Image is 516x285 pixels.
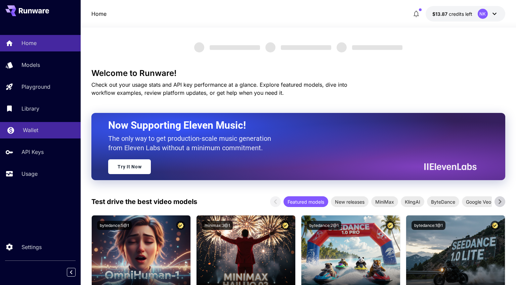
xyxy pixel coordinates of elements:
[478,9,488,19] div: NK
[331,198,369,205] span: New releases
[108,159,151,174] a: Try It Now
[284,196,328,207] div: Featured models
[91,81,347,96] span: Check out your usage stats and API key performance at a glance. Explore featured models, dive int...
[91,10,106,18] nav: breadcrumb
[432,11,449,17] span: $13.87
[108,134,276,153] p: The only way to get production-scale music generation from Eleven Labs without a minimum commitment.
[462,196,495,207] div: Google Veo
[432,10,472,17] div: $13.8693
[108,119,471,132] h2: Now Supporting Eleven Music!
[331,196,369,207] div: New releases
[21,61,40,69] p: Models
[21,39,37,47] p: Home
[21,148,44,156] p: API Keys
[449,11,472,17] span: credits left
[371,196,398,207] div: MiniMax
[281,221,290,230] button: Certified Model – Vetted for best performance and includes a commercial license.
[176,221,185,230] button: Certified Model – Vetted for best performance and includes a commercial license.
[23,126,38,134] p: Wallet
[21,83,50,91] p: Playground
[202,221,233,230] button: minimax:3@1
[307,221,341,230] button: bytedance:2@1
[427,196,459,207] div: ByteDance
[67,268,76,277] button: Collapse sidebar
[21,105,39,113] p: Library
[91,197,197,207] p: Test drive the best video models
[490,221,500,230] button: Certified Model – Vetted for best performance and includes a commercial license.
[427,198,459,205] span: ByteDance
[91,69,505,78] h3: Welcome to Runware!
[462,198,495,205] span: Google Veo
[401,196,424,207] div: KlingAI
[284,198,328,205] span: Featured models
[21,243,42,251] p: Settings
[91,10,106,18] a: Home
[72,266,81,278] div: Collapse sidebar
[401,198,424,205] span: KlingAI
[97,221,132,230] button: bytedance:5@1
[21,170,38,178] p: Usage
[371,198,398,205] span: MiniMax
[386,221,395,230] button: Certified Model – Vetted for best performance and includes a commercial license.
[426,6,505,22] button: $13.8693NK
[412,221,445,230] button: bytedance:1@1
